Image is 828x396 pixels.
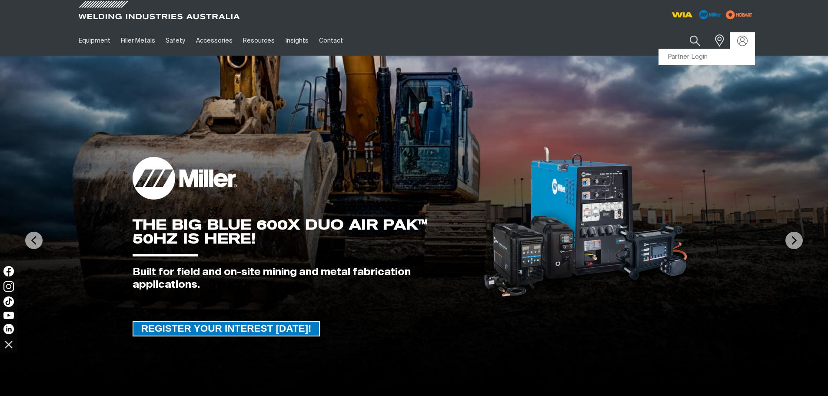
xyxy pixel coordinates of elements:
a: REGISTER YOUR INTEREST TODAY! [133,321,320,336]
img: PrevArrow [25,232,43,249]
img: hide socials [1,337,16,352]
img: Instagram [3,281,14,292]
div: THE BIG BLUE 600X DUO AIR PAK™ 50HZ IS HERE! [133,218,469,246]
img: LinkedIn [3,324,14,334]
span: REGISTER YOUR INTEREST [DATE]! [133,321,319,336]
img: TikTok [3,296,14,307]
button: Search products [680,30,710,51]
a: Safety [160,26,190,56]
input: Product name or item number... [669,30,709,51]
img: NextArrow [785,232,803,249]
a: Accessories [191,26,238,56]
a: Insights [280,26,313,56]
a: Partner Login [659,49,755,65]
a: Filler Metals [116,26,160,56]
nav: Main [73,26,585,56]
div: Built for field and on-site mining and metal fabrication applications. [133,266,469,291]
img: YouTube [3,312,14,319]
img: miller [723,8,755,21]
a: Equipment [73,26,116,56]
a: Resources [238,26,280,56]
img: Facebook [3,266,14,276]
a: Contact [314,26,348,56]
